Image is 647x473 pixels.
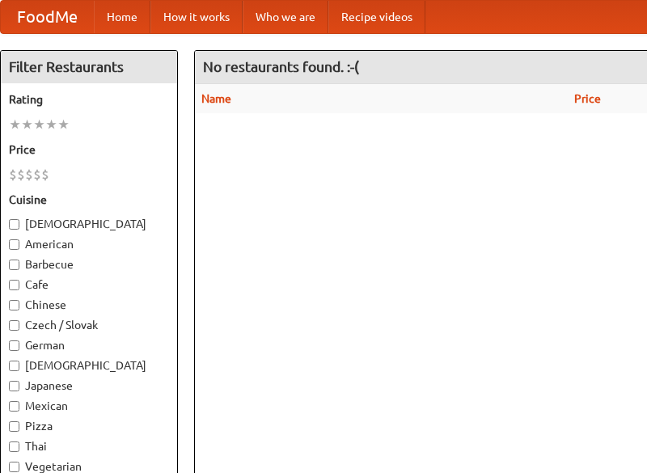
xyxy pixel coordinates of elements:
input: Vegetarian [9,462,19,472]
li: ★ [45,116,57,133]
input: Thai [9,441,19,452]
a: Name [201,92,231,105]
a: How it works [150,1,243,33]
h5: Price [9,141,169,158]
label: Japanese [9,378,169,394]
li: ★ [57,116,70,133]
li: ★ [33,116,45,133]
input: [DEMOGRAPHIC_DATA] [9,219,19,230]
label: Mexican [9,398,169,414]
a: FoodMe [1,1,94,33]
input: American [9,239,19,250]
li: $ [9,166,17,184]
label: [DEMOGRAPHIC_DATA] [9,216,169,232]
a: Home [94,1,150,33]
a: Recipe videos [328,1,425,33]
input: Barbecue [9,260,19,270]
input: Cafe [9,280,19,290]
h5: Cuisine [9,192,169,208]
li: $ [17,166,25,184]
h4: Filter Restaurants [1,51,177,83]
h5: Rating [9,91,169,108]
a: Price [574,92,601,105]
input: German [9,340,19,351]
label: Barbecue [9,256,169,272]
a: Who we are [243,1,328,33]
li: ★ [21,116,33,133]
li: ★ [9,116,21,133]
label: Pizza [9,418,169,434]
li: $ [25,166,33,184]
ng-pluralize: No restaurants found. :-( [203,59,359,74]
input: Czech / Slovak [9,320,19,331]
label: Czech / Slovak [9,317,169,333]
label: Thai [9,438,169,454]
label: German [9,337,169,353]
input: Japanese [9,381,19,391]
label: Chinese [9,297,169,313]
li: $ [33,166,41,184]
li: $ [41,166,49,184]
label: [DEMOGRAPHIC_DATA] [9,357,169,374]
input: Chinese [9,300,19,310]
label: American [9,236,169,252]
input: Pizza [9,421,19,432]
input: [DEMOGRAPHIC_DATA] [9,361,19,371]
label: Cafe [9,277,169,293]
input: Mexican [9,401,19,412]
